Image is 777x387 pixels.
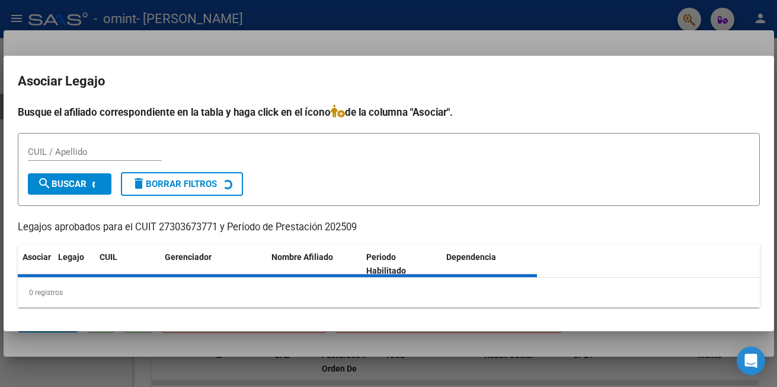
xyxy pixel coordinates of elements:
[53,245,95,284] datatable-header-cell: Legajo
[366,252,406,275] span: Periodo Habilitado
[100,252,117,262] span: CUIL
[160,245,267,284] datatable-header-cell: Gerenciador
[37,176,52,191] mat-icon: search
[18,278,760,307] div: 0 registros
[18,220,760,235] p: Legajos aprobados para el CUIT 27303673771 y Período de Prestación 202509
[442,245,537,284] datatable-header-cell: Dependencia
[23,252,51,262] span: Asociar
[737,347,765,375] div: Open Intercom Messenger
[95,245,160,284] datatable-header-cell: CUIL
[165,252,212,262] span: Gerenciador
[267,245,362,284] datatable-header-cell: Nombre Afiliado
[37,179,87,189] span: Buscar
[28,173,111,195] button: Buscar
[18,70,760,93] h2: Asociar Legajo
[58,252,84,262] span: Legajo
[121,172,243,196] button: Borrar Filtros
[271,252,333,262] span: Nombre Afiliado
[362,245,442,284] datatable-header-cell: Periodo Habilitado
[132,179,217,189] span: Borrar Filtros
[18,104,760,120] h4: Busque el afiliado correspondiente en la tabla y haga click en el ícono de la columna "Asociar".
[18,245,53,284] datatable-header-cell: Asociar
[446,252,496,262] span: Dependencia
[132,176,146,191] mat-icon: delete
